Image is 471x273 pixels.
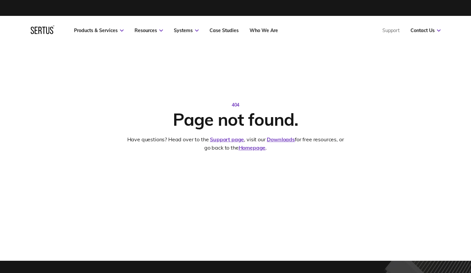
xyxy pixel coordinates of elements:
a: Products & Services [74,27,124,33]
a: Support page [210,136,244,143]
a: Resources [135,27,163,33]
a: Who We Are [250,27,278,33]
div: 404 [232,102,240,109]
a: Contact Us [411,27,441,33]
a: Support [382,27,400,33]
div: Page not found. [173,109,298,130]
a: Case Studies [210,27,239,33]
a: Systems [174,27,199,33]
a: Downloads [267,136,295,143]
div: Have questions? Head over to the , visit our for free resources, or go back to the . [125,135,346,152]
a: Homepage [239,144,266,151]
